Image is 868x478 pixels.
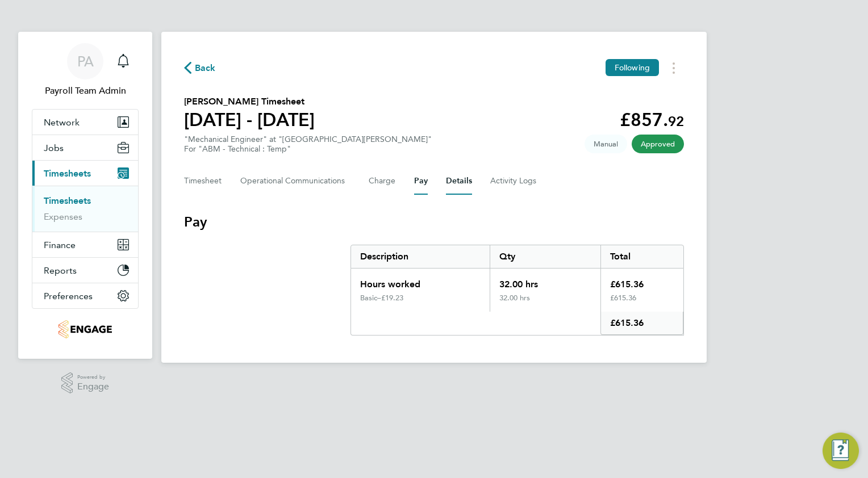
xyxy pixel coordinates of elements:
div: 32.00 hrs [490,269,600,293]
h1: [DATE] - [DATE] [184,108,315,131]
div: Qty [490,245,600,268]
div: 32.00 hrs [490,293,600,312]
span: Back [195,61,216,75]
button: Back [184,61,216,75]
button: Network [32,110,138,135]
div: Description [351,245,490,268]
span: This timesheet was manually created. [585,135,627,153]
section: Pay [184,213,684,336]
div: £615.36 [600,269,683,293]
button: Activity Logs [490,167,538,195]
span: Payroll Team Admin [32,84,139,98]
span: 92 [668,113,684,129]
div: £615.36 [600,312,683,335]
button: Details [446,167,472,195]
div: "Mechanical Engineer" at "[GEOGRAPHIC_DATA][PERSON_NAME]" [184,135,432,154]
div: £19.23 [381,293,481,303]
span: Network [44,117,80,128]
button: Timesheet [184,167,222,195]
div: Total [600,245,683,268]
button: Operational Communications [240,167,350,195]
span: Timesheets [44,168,91,179]
button: Charge [369,167,396,195]
button: Jobs [32,135,138,160]
button: Following [606,59,659,76]
a: Go to home page [32,320,139,338]
div: Basic [360,293,381,303]
span: Engage [77,382,109,392]
div: Hours worked [351,269,490,293]
span: Reports [44,265,77,276]
nav: Main navigation [18,32,152,359]
span: Following [615,62,650,73]
button: Finance [32,232,138,257]
a: Timesheets [44,195,91,206]
span: Preferences [44,291,93,301]
div: Timesheets [32,186,138,232]
div: £615.36 [600,293,683,312]
span: PA [77,54,94,69]
span: Powered by [77,372,109,382]
button: Pay [414,167,428,195]
button: Preferences [32,283,138,308]
span: Finance [44,240,76,250]
button: Timesheets Menu [663,59,684,77]
h3: Pay [184,213,684,231]
div: Pay [350,245,684,336]
a: Powered byEngage [61,372,110,394]
app-decimal: £857. [620,109,684,131]
a: Expenses [44,211,82,222]
img: pretiumresourcing-logo-retina.png [59,320,111,338]
button: Timesheets [32,161,138,186]
span: Jobs [44,142,64,153]
button: Reports [32,258,138,283]
span: – [377,293,381,303]
h2: [PERSON_NAME] Timesheet [184,95,315,108]
div: For "ABM - Technical : Temp" [184,144,432,154]
a: PAPayroll Team Admin [32,43,139,98]
button: Engage Resource Center [823,433,859,469]
span: This timesheet has been approved. [632,135,684,153]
